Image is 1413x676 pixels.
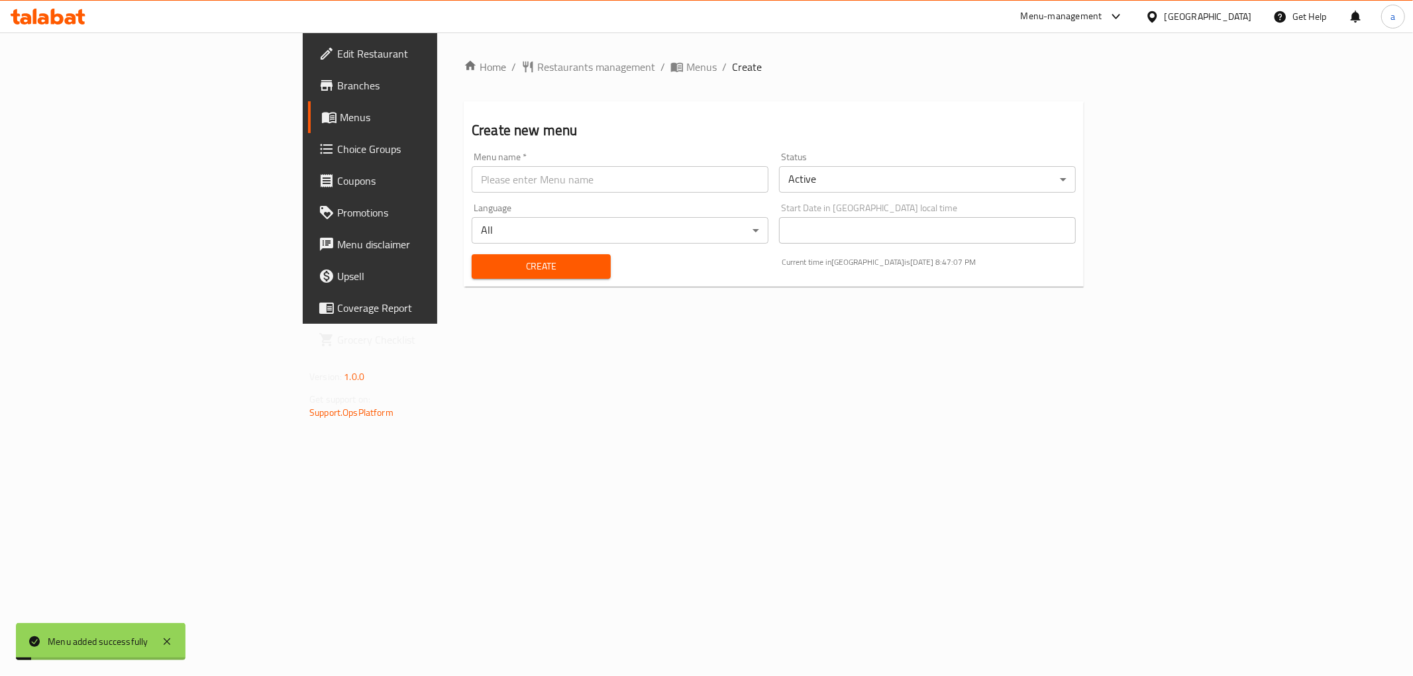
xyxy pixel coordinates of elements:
[537,59,655,75] span: Restaurants management
[308,324,539,356] a: Grocery Checklist
[337,205,528,220] span: Promotions
[782,256,1076,268] p: Current time in [GEOGRAPHIC_DATA] is [DATE] 8:47:07 PM
[722,59,727,75] li: /
[308,197,539,228] a: Promotions
[1390,9,1395,24] span: a
[472,121,1076,140] h2: Create new menu
[308,70,539,101] a: Branches
[337,173,528,189] span: Coupons
[308,133,539,165] a: Choice Groups
[779,166,1076,193] div: Active
[308,101,539,133] a: Menus
[337,236,528,252] span: Menu disclaimer
[48,634,148,649] div: Menu added successfully
[670,59,717,75] a: Menus
[309,368,342,385] span: Version:
[521,59,655,75] a: Restaurants management
[660,59,665,75] li: /
[309,391,370,408] span: Get support on:
[1021,9,1102,24] div: Menu-management
[309,404,393,421] a: Support.OpsPlatform
[472,217,768,244] div: All
[308,292,539,324] a: Coverage Report
[472,254,611,279] button: Create
[337,141,528,157] span: Choice Groups
[464,59,1084,75] nav: breadcrumb
[344,368,364,385] span: 1.0.0
[337,46,528,62] span: Edit Restaurant
[482,258,600,275] span: Create
[308,228,539,260] a: Menu disclaimer
[337,268,528,284] span: Upsell
[308,260,539,292] a: Upsell
[337,77,528,93] span: Branches
[337,332,528,348] span: Grocery Checklist
[686,59,717,75] span: Menus
[472,166,768,193] input: Please enter Menu name
[340,109,528,125] span: Menus
[308,38,539,70] a: Edit Restaurant
[337,300,528,316] span: Coverage Report
[1165,9,1252,24] div: [GEOGRAPHIC_DATA]
[308,165,539,197] a: Coupons
[732,59,762,75] span: Create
